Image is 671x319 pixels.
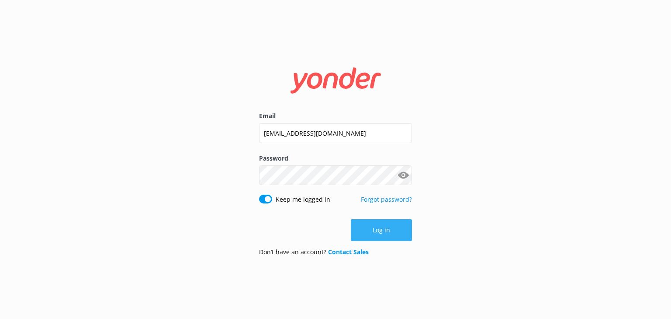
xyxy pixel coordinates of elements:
a: Contact Sales [328,248,369,256]
a: Forgot password? [361,195,412,203]
label: Keep me logged in [276,195,330,204]
label: Password [259,154,412,163]
p: Don’t have an account? [259,247,369,257]
input: user@emailaddress.com [259,123,412,143]
button: Log in [351,219,412,241]
label: Email [259,111,412,121]
button: Show password [394,167,412,184]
